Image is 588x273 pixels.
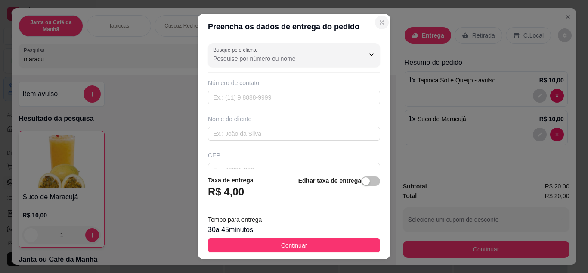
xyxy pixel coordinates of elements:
[281,241,307,250] span: Continuar
[213,46,261,53] label: Busque pelo cliente
[208,225,380,235] div: 30 a 45 minutos
[208,177,254,184] strong: Taxa de entrega
[198,14,390,40] header: Preencha os dados de entrega do pedido
[208,151,380,160] div: CEP
[208,127,380,141] input: Ex.: João da Silva
[365,48,378,62] button: Show suggestions
[208,163,380,177] input: Ex.: 00000-000
[208,91,380,104] input: Ex.: (11) 9 8888-9999
[213,54,351,63] input: Busque pelo cliente
[208,216,262,223] span: Tempo para entrega
[208,115,380,123] div: Nome do cliente
[208,185,244,199] h3: R$ 4,00
[375,16,389,29] button: Close
[208,78,380,87] div: Número de contato
[298,177,361,184] strong: Editar taxa de entrega
[208,238,380,252] button: Continuar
